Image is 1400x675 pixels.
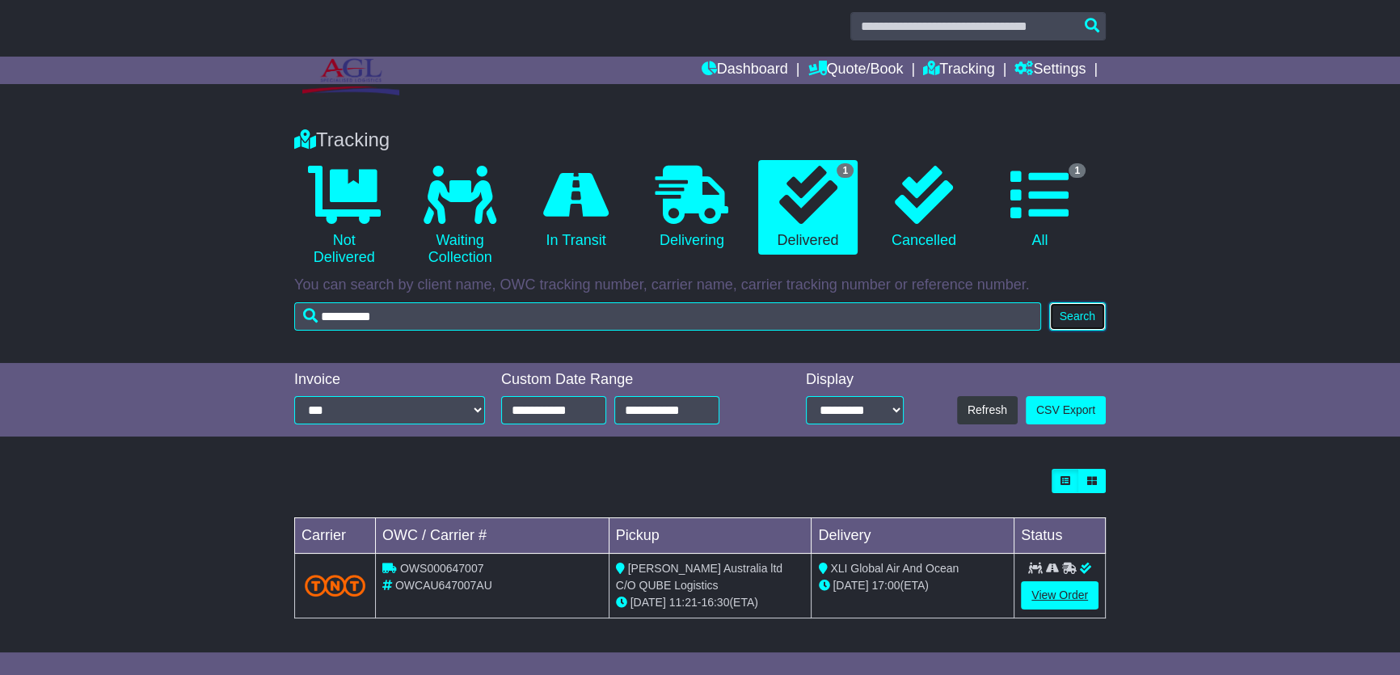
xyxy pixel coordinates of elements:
a: 1 Delivered [758,160,858,255]
a: Delivering [642,160,741,255]
a: CSV Export [1026,396,1106,424]
div: (ETA) [818,577,1007,594]
span: [PERSON_NAME] Australia ltd C/O QUBE Logistics [616,562,782,592]
td: Pickup [609,518,812,554]
span: XLI Global Air And Ocean [830,562,959,575]
a: View Order [1021,581,1098,610]
a: Tracking [923,57,994,84]
td: Carrier [295,518,376,554]
a: Dashboard [702,57,788,84]
div: Custom Date Range [501,371,761,389]
p: You can search by client name, OWC tracking number, carrier name, carrier tracking number or refe... [294,276,1106,294]
img: TNT_Domestic.png [305,575,365,597]
span: [DATE] [630,596,666,609]
td: Status [1014,518,1106,554]
span: OWCAU647007AU [395,579,492,592]
a: Waiting Collection [410,160,509,272]
div: Display [806,371,904,389]
span: [DATE] [833,579,868,592]
div: - (ETA) [616,594,805,611]
button: Search [1049,302,1106,331]
span: OWS000647007 [400,562,484,575]
a: Settings [1014,57,1086,84]
span: 17:00 [871,579,900,592]
a: In Transit [526,160,626,255]
a: Quote/Book [808,57,903,84]
a: 1 All [990,160,1090,255]
td: OWC / Carrier # [376,518,609,554]
a: Not Delivered [294,160,394,272]
button: Refresh [957,396,1018,424]
div: Tracking [286,129,1114,152]
span: 16:30 [701,596,729,609]
td: Delivery [812,518,1014,554]
a: Cancelled [874,160,973,255]
span: 1 [1069,163,1086,178]
span: 11:21 [669,596,698,609]
div: Invoice [294,371,485,389]
span: 1 [837,163,854,178]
